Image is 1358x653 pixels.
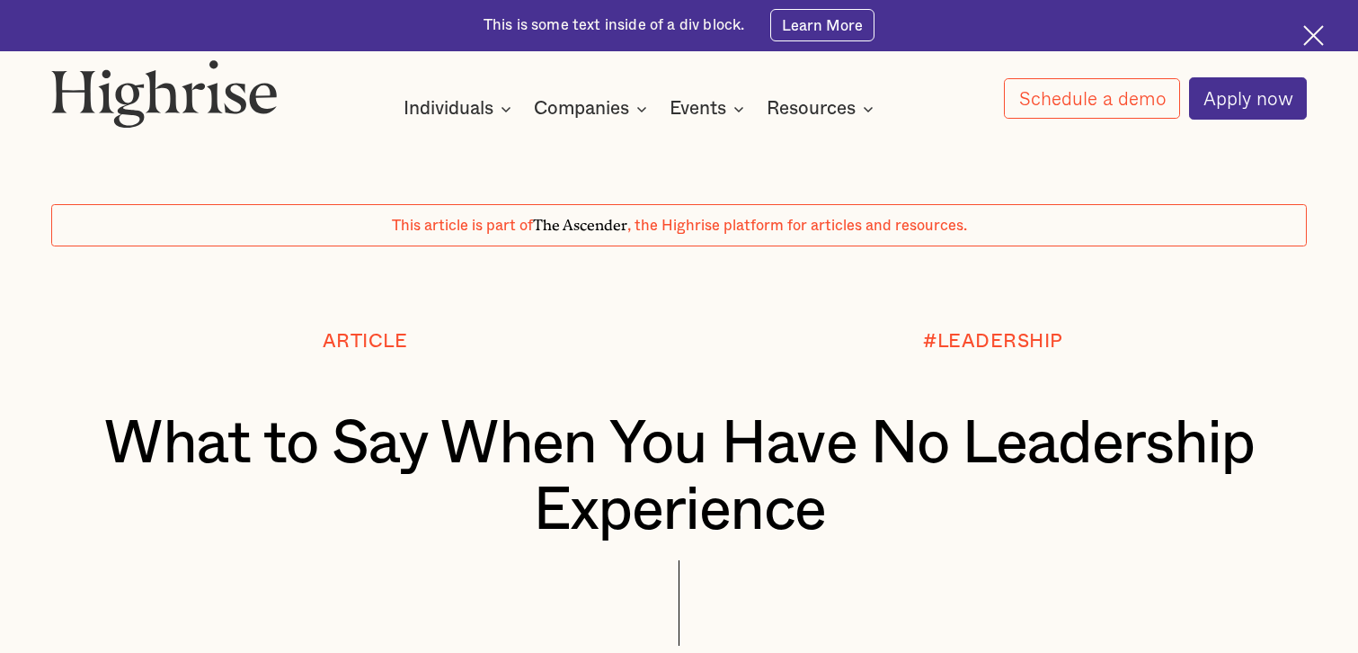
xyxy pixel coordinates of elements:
span: The Ascender [533,213,627,231]
div: Companies [534,98,629,120]
h1: What to Say When You Have No Leadership Experience [103,411,1255,544]
div: Events [670,98,750,120]
div: Individuals [404,98,517,120]
img: Cross icon [1303,25,1324,46]
a: Schedule a demo [1004,78,1180,120]
div: Events [670,98,726,120]
a: Apply now [1189,77,1308,119]
div: #LEADERSHIP [923,331,1063,352]
span: This article is part of [392,219,533,233]
div: Individuals [404,98,493,120]
div: Article [323,331,408,352]
div: This is some text inside of a div block. [484,15,745,35]
div: Resources [767,98,879,120]
a: Learn More [770,9,875,41]
div: Companies [534,98,652,120]
img: Highrise logo [51,59,279,128]
div: Resources [767,98,856,120]
span: , the Highrise platform for articles and resources. [627,219,967,233]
